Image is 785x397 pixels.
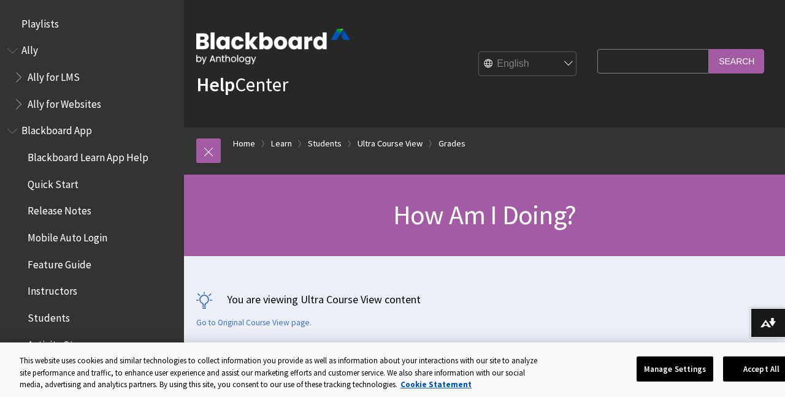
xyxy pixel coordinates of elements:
span: Ally for LMS [28,67,80,83]
span: Feature Guide [28,254,91,271]
span: Mobile Auto Login [28,227,107,244]
span: Instructors [28,281,77,298]
nav: Book outline for Anthology Ally Help [7,40,177,115]
div: This website uses cookies and similar technologies to collect information you provide as well as ... [20,355,549,391]
select: Site Language Selector [479,52,577,77]
a: Grades [438,136,465,151]
span: How Am I Doing? [393,198,576,232]
p: You are viewing Ultra Course View content [196,292,773,307]
span: Ally [21,40,38,57]
span: Playlists [21,13,59,30]
a: Ultra Course View [358,136,423,151]
span: Blackboard Learn App Help [28,147,148,164]
span: Ally for Websites [28,94,101,110]
span: Release Notes [28,201,91,217]
span: Activity Stream [28,335,96,351]
input: Search [709,49,764,73]
span: Quick Start [28,174,78,191]
button: Manage Settings [637,356,713,382]
strong: Help [196,72,235,97]
nav: Book outline for Playlists [7,13,177,34]
span: Blackboard App [21,121,92,137]
a: HelpCenter [196,72,288,97]
img: Blackboard by Anthology [196,29,350,64]
a: Learn [271,136,292,151]
a: Home [233,136,255,151]
a: Students [308,136,342,151]
a: More information about your privacy, opens in a new tab [400,379,472,390]
span: Students [28,308,70,324]
a: Go to Original Course View page. [196,317,312,328]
